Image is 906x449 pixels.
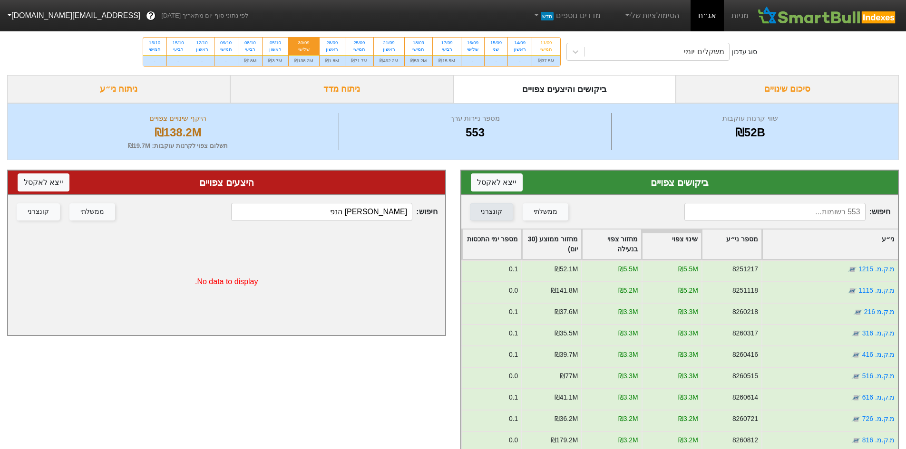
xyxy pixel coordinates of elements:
[471,173,523,191] button: ייצא לאקסל
[678,371,698,381] div: ₪3.3M
[523,203,568,220] button: ממשלתי
[8,229,445,335] div: No data to display.
[508,371,517,381] div: 0.0
[554,307,578,317] div: ₪37.6M
[684,203,866,221] input: 553 רשומות...
[508,307,517,317] div: 0.1
[618,307,638,317] div: ₪3.3M
[19,124,336,141] div: ₪138.2M
[80,207,104,217] div: ממשלתי
[614,113,887,124] div: שווי קרנות עוקבות
[732,286,758,296] div: 8251118
[508,264,517,274] div: 0.1
[732,350,758,360] div: 8260416
[541,12,554,20] span: חדש
[230,75,453,103] div: ניתוח מדד
[851,329,860,338] img: tase link
[508,392,517,402] div: 0.1
[538,39,555,46] div: 11/09
[244,46,257,53] div: רביעי
[481,207,502,217] div: קונצרני
[325,39,339,46] div: 28/09
[380,39,399,46] div: 21/09
[28,207,49,217] div: קונצרני
[196,46,208,53] div: ראשון
[18,173,69,191] button: ייצא לאקסל
[345,55,373,66] div: ₪71.7M
[268,46,282,53] div: ראשון
[508,350,517,360] div: 0.1
[554,414,578,424] div: ₪36.2M
[351,46,368,53] div: חמישי
[732,414,758,424] div: 8260721
[289,55,319,66] div: ₪138.2M
[351,39,368,46] div: 25/09
[851,393,860,402] img: tase link
[732,328,758,338] div: 8260317
[532,55,560,66] div: ₪37.5M
[620,6,683,25] a: הסימולציות שלי
[341,124,608,141] div: 553
[471,175,889,190] div: ביקושים צפויים
[676,75,899,103] div: סיכום שינויים
[462,229,521,259] div: Toggle SortBy
[538,46,555,53] div: חמישי
[161,11,248,20] span: לפי נתוני סוף יום מתאריך [DATE]
[149,39,161,46] div: 16/10
[851,436,860,445] img: tase link
[614,124,887,141] div: ₪52B
[461,55,484,66] div: -
[374,55,404,66] div: ₪492.2M
[560,371,578,381] div: ₪77M
[582,229,641,259] div: Toggle SortBy
[851,350,860,360] img: tase link
[325,46,339,53] div: ראשון
[508,414,517,424] div: 0.1
[490,39,502,46] div: 15/09
[231,203,412,221] input: 0 רשומות...
[467,39,478,46] div: 16/09
[731,47,758,57] div: סוג עדכון
[847,265,857,274] img: tase link
[320,55,345,66] div: ₪1.8M
[678,392,698,402] div: ₪3.3M
[508,286,517,296] div: 0.0
[864,308,895,315] a: מ.ק.מ 216
[554,392,578,402] div: ₪41.1M
[762,229,898,259] div: Toggle SortBy
[244,39,257,46] div: 08/10
[732,392,758,402] div: 8260614
[294,46,313,53] div: שלישי
[678,435,698,445] div: ₪3.2M
[514,39,526,46] div: 14/09
[732,435,758,445] div: 8260812
[732,264,758,274] div: 8251217
[263,55,288,66] div: ₪3.7M
[231,203,437,221] span: חיפוש :
[534,207,557,217] div: ממשלתי
[173,46,184,53] div: רביעי
[148,10,154,22] span: ?
[678,414,698,424] div: ₪3.2M
[554,350,578,360] div: ₪39.7M
[173,39,184,46] div: 15/10
[190,55,214,66] div: -
[851,414,860,424] img: tase link
[433,55,461,66] div: ₪15.5M
[702,229,761,259] div: Toggle SortBy
[858,265,895,273] a: מ.ק.מ. 1215
[678,264,698,274] div: ₪5.5M
[380,46,399,53] div: ראשון
[851,372,860,381] img: tase link
[19,141,336,151] div: תשלום צפוי לקרנות עוקבות : ₪19.7M
[470,203,513,220] button: קונצרני
[220,46,232,53] div: חמישי
[618,414,638,424] div: ₪3.2M
[341,113,608,124] div: מספר ניירות ערך
[410,46,427,53] div: חמישי
[196,39,208,46] div: 12/10
[862,436,895,444] a: מ.ק.מ. 816
[522,229,581,259] div: Toggle SortBy
[485,55,507,66] div: -
[143,55,166,66] div: -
